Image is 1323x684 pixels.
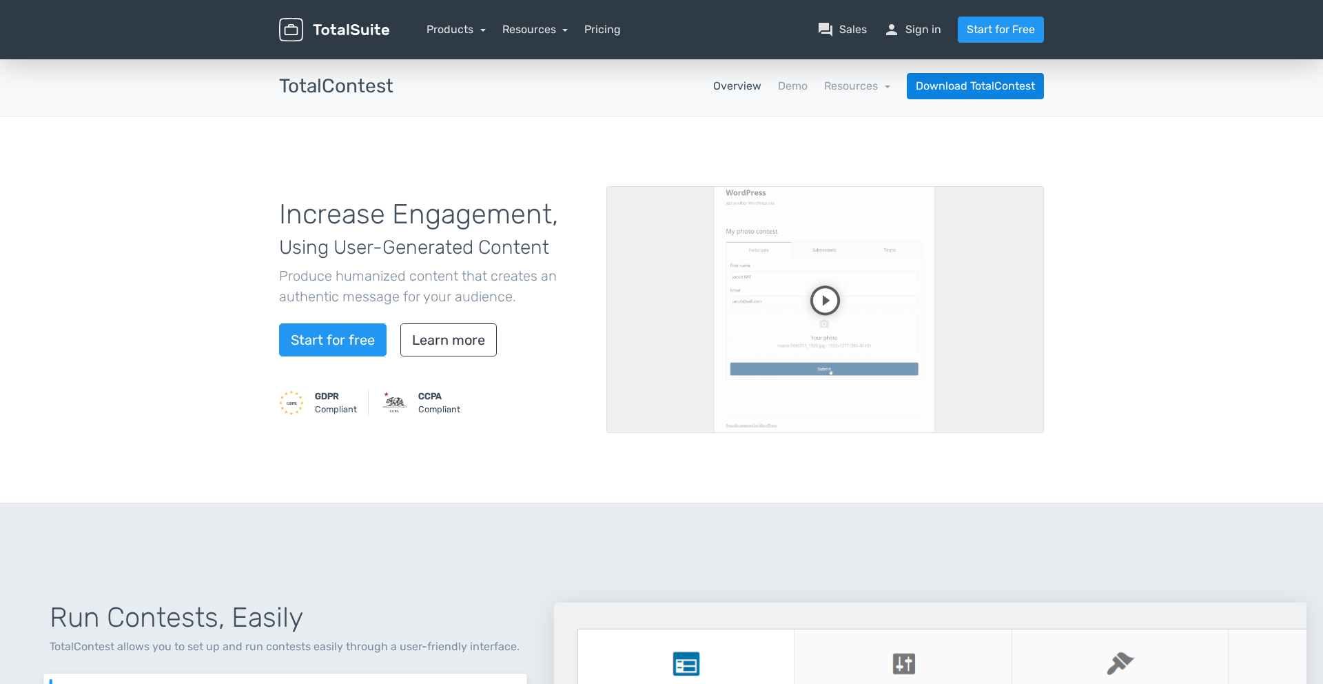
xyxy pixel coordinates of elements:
h1: Run Contests, Easily [50,603,521,633]
a: Overview [713,78,761,94]
span: question_answer [817,21,834,38]
span: Using User-Generated Content [279,236,549,259]
a: Start for free [279,323,387,356]
a: personSign in [883,21,941,38]
a: Resources [502,23,568,36]
small: Compliant [315,390,357,416]
strong: CCPA [418,391,442,401]
a: Pricing [584,21,621,38]
h3: TotalContest [279,76,393,97]
span: person [883,21,900,38]
a: Download TotalContest [907,73,1044,99]
p: TotalContest allows you to set up and run contests easily through a user-friendly interface. [50,638,521,655]
small: Compliant [418,390,460,416]
a: Resources [824,79,890,92]
a: Demo [778,78,808,94]
strong: GDPR [315,391,339,401]
img: TotalSuite for WordPress [279,18,389,42]
a: Learn more [400,323,497,356]
a: Start for Free [958,17,1044,43]
img: CCPA [382,390,407,415]
img: GDPR [279,390,304,415]
p: Produce humanized content that creates an authentic message for your audience. [279,265,586,307]
h1: Increase Engagement, [279,199,586,260]
a: Products [427,23,486,36]
a: question_answerSales [817,21,867,38]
